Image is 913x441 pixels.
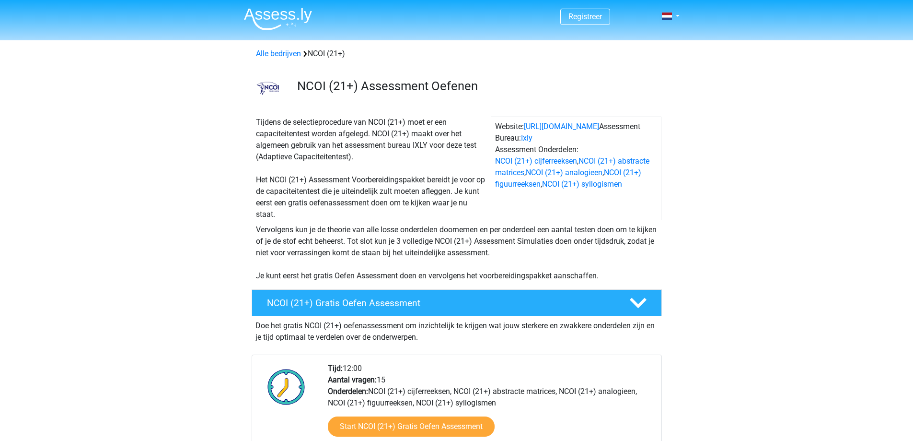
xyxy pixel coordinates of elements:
[495,156,577,166] a: NCOI (21+) cijferreeksen
[262,363,311,411] img: Klok
[542,179,622,189] a: NCOI (21+) syllogismen
[248,289,666,316] a: NCOI (21+) Gratis Oefen Assessment
[526,168,602,177] a: NCOI (21+) analogieen
[267,298,614,309] h4: NCOI (21+) Gratis Oefen Assessment
[244,8,312,30] img: Assessly
[252,48,661,60] div: NCOI (21+)
[521,133,532,143] a: Ixly
[491,117,661,220] div: Website: Assessment Bureau: Assessment Onderdelen: , , , ,
[252,117,491,220] div: Tijdens de selectieprocedure van NCOI (21+) moet er een capaciteitentest worden afgelegd. NCOI (2...
[256,49,301,58] a: Alle bedrijven
[328,364,343,373] b: Tijd:
[328,387,368,396] b: Onderdelen:
[252,316,662,343] div: Doe het gratis NCOI (21+) oefenassessment om inzichtelijk te krijgen wat jouw sterkere en zwakker...
[328,417,495,437] a: Start NCOI (21+) Gratis Oefen Assessment
[252,224,661,282] div: Vervolgens kun je de theorie van alle losse onderdelen doornemen en per onderdeel een aantal test...
[297,79,654,94] h3: NCOI (21+) Assessment Oefenen
[524,122,599,131] a: [URL][DOMAIN_NAME]
[328,375,377,384] b: Aantal vragen:
[568,12,602,21] a: Registreer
